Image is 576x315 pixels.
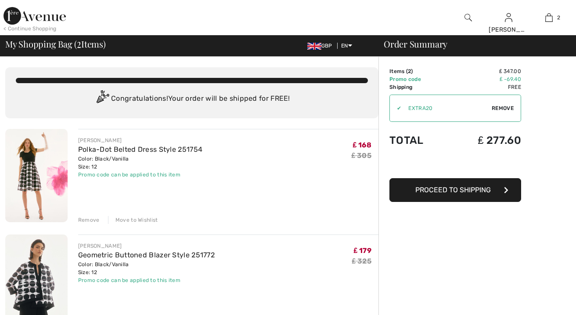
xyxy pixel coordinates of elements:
span: GBP [307,43,336,49]
td: ₤ 347.00 [447,67,521,75]
td: Shipping [389,83,447,91]
span: ₤ 168 [353,141,371,149]
div: Order Summary [373,40,571,48]
img: Congratulation2.svg [94,90,111,108]
span: Proceed to Shipping [415,186,491,194]
img: UK Pound [307,43,321,50]
div: Remove [78,216,100,224]
td: ₤ 277.60 [447,125,521,155]
img: My Info [505,12,512,23]
s: ₤ 305 [352,151,371,160]
img: My Bag [545,12,553,23]
div: Promo code can be applied to this item [78,171,203,179]
a: 2 [529,12,569,23]
a: Sign In [505,13,512,22]
s: ₤ 325 [352,257,371,265]
div: [PERSON_NAME] [489,25,528,34]
a: Geometric Buttoned Blazer Style 251772 [78,251,215,259]
input: Promo code [401,95,492,121]
div: Promo code can be applied to this item [78,276,215,284]
td: Total [389,125,447,155]
td: ₤ -69.40 [447,75,521,83]
div: Color: Black/Vanilla Size: 12 [78,260,215,276]
a: Polka-Dot Belted Dress Style 251754 [78,145,203,154]
div: ✔ [390,104,401,112]
div: [PERSON_NAME] [78,136,203,144]
td: Promo code [389,75,447,83]
span: Remove [492,104,514,112]
div: Color: Black/Vanilla Size: 12 [78,155,203,171]
iframe: PayPal [389,155,521,175]
div: Move to Wishlist [108,216,158,224]
button: Proceed to Shipping [389,178,521,202]
img: Polka-Dot Belted Dress Style 251754 [5,129,68,222]
span: ₤ 179 [354,246,371,255]
span: 2 [77,37,81,49]
img: search the website [464,12,472,23]
div: < Continue Shopping [4,25,57,33]
div: [PERSON_NAME] [78,242,215,250]
span: 2 [408,68,411,74]
td: Items ( ) [389,67,447,75]
img: 1ère Avenue [4,7,66,25]
span: 2 [557,14,560,22]
div: Congratulations! Your order will be shipped for FREE! [16,90,368,108]
td: Free [447,83,521,91]
span: EN [341,43,352,49]
span: My Shopping Bag ( Items) [5,40,106,48]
